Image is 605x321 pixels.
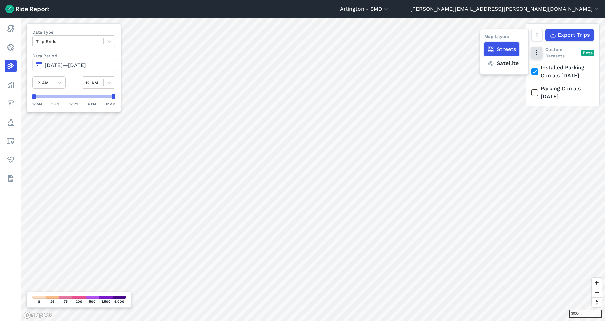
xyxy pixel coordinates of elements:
[569,310,602,318] div: 3000 ft
[5,98,17,110] a: Fees
[45,62,86,68] span: [DATE]—[DATE]
[592,278,602,288] button: Zoom in
[5,23,17,35] a: Report
[51,101,60,107] div: 6 AM
[88,101,96,107] div: 6 PM
[340,5,389,13] button: Arlington - SMD
[5,135,17,147] a: Areas
[592,297,602,307] button: Reset bearing to north
[558,31,590,39] span: Export Trips
[531,64,594,80] label: Installed Parking Corrals [DATE]
[545,29,594,41] button: Export Trips
[5,116,17,128] a: Policy
[484,56,522,70] label: Satellite
[484,42,519,56] label: Streets
[5,172,17,184] a: Datasets
[32,53,115,59] label: Data Period
[5,41,17,53] a: Realtime
[592,288,602,297] button: Zoom out
[23,311,53,319] a: Mapbox logo
[66,78,82,87] div: —
[32,59,115,71] button: [DATE]—[DATE]
[5,79,17,91] a: Analyze
[21,18,605,321] canvas: Map
[531,46,594,59] div: Custom Datasets
[32,101,42,107] div: 12 AM
[581,50,594,56] div: Beta
[69,101,79,107] div: 12 PM
[32,29,115,35] label: Data Type
[106,101,115,107] div: 12 AM
[531,85,594,101] label: Parking Corrals [DATE]
[484,33,509,42] div: Map Layers
[410,5,600,13] button: [PERSON_NAME][EMAIL_ADDRESS][PERSON_NAME][DOMAIN_NAME]
[5,60,17,72] a: Heatmaps
[5,154,17,166] a: Health
[5,5,49,13] img: Ride Report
